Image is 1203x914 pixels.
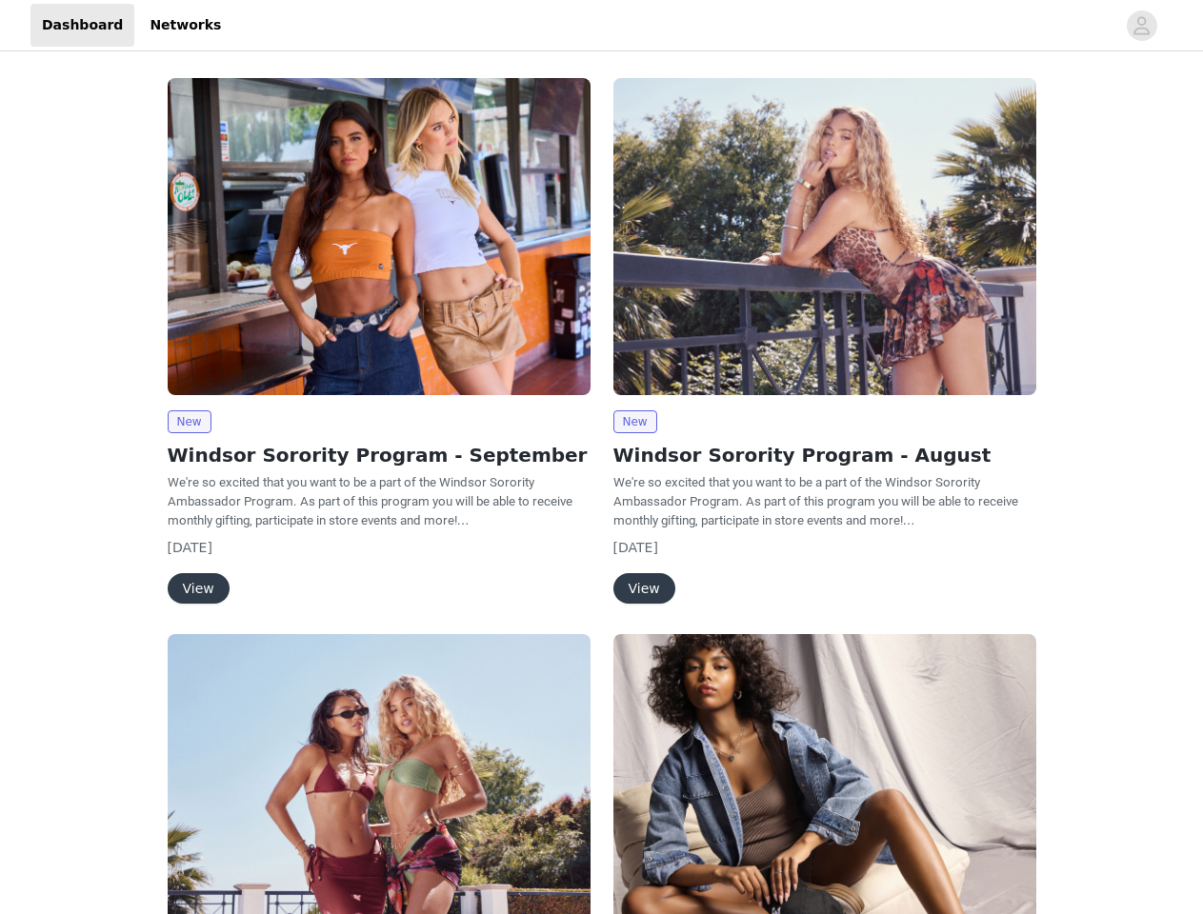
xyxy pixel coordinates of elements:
img: Windsor [613,78,1036,395]
span: New [168,410,211,433]
a: Dashboard [30,4,134,47]
h2: Windsor Sorority Program - August [613,441,1036,469]
a: View [168,582,230,596]
span: [DATE] [168,540,212,555]
h2: Windsor Sorority Program - September [168,441,591,469]
a: Networks [138,4,232,47]
img: Windsor [168,78,591,395]
button: View [613,573,675,604]
span: We're so excited that you want to be a part of the Windsor Sorority Ambassador Program. As part o... [613,475,1018,527]
span: [DATE] [613,540,658,555]
span: New [613,410,657,433]
span: We're so excited that you want to be a part of the Windsor Sorority Ambassador Program. As part o... [168,475,572,527]
a: View [613,582,675,596]
div: avatar [1133,10,1151,41]
button: View [168,573,230,604]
